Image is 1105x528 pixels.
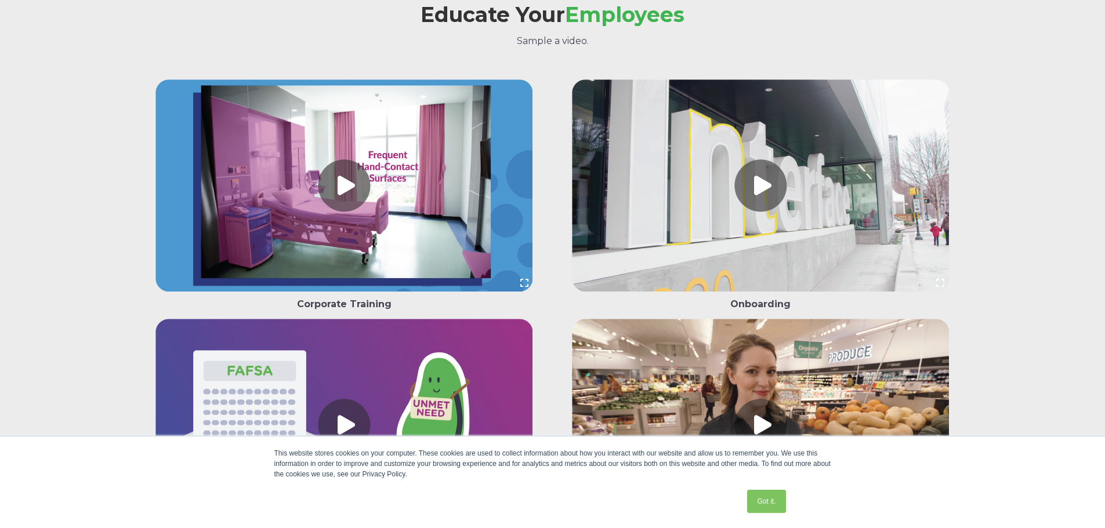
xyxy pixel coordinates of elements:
div: This website stores cookies on your computer. These cookies are used to collect information about... [274,448,831,479]
a: Got it. [747,490,785,513]
p: Sample a video. [147,34,959,49]
h2: Educate Your [147,3,959,27]
p: Onboarding [563,297,958,312]
span: Employees [565,2,684,27]
p: Corporate Training [147,297,542,312]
